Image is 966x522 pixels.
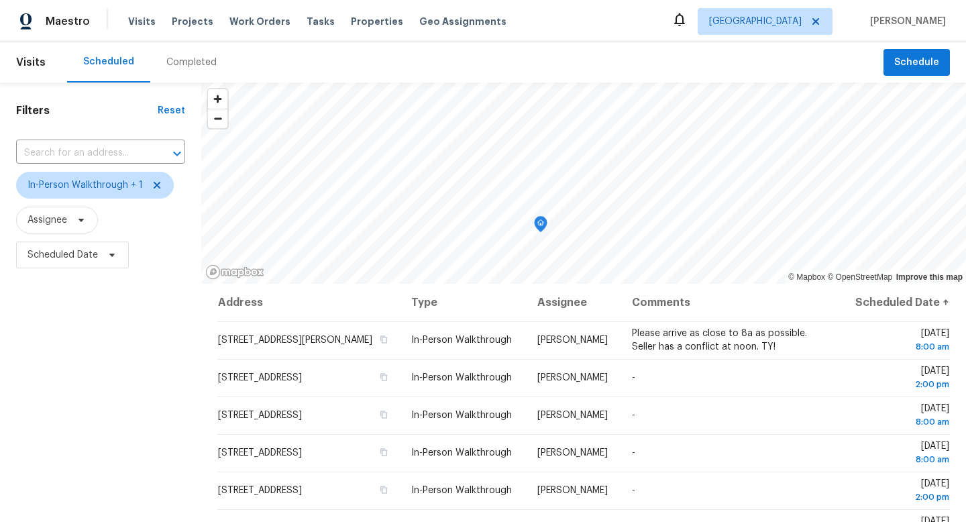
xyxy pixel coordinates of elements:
a: Mapbox homepage [205,264,264,280]
span: - [632,448,635,458]
span: [DATE] [852,479,949,504]
span: Scheduled Date [28,248,98,262]
button: Copy Address [378,484,390,496]
button: Zoom in [208,89,227,109]
span: [PERSON_NAME] [537,335,608,345]
th: Type [400,284,527,321]
span: In-Person Walkthrough [411,335,512,345]
button: Copy Address [378,409,390,421]
span: Schedule [894,54,939,71]
span: [PERSON_NAME] [865,15,946,28]
button: Copy Address [378,333,390,346]
div: 8:00 am [852,453,949,466]
input: Search for an address... [16,143,148,164]
span: [STREET_ADDRESS] [218,373,302,382]
span: Visits [16,48,46,77]
span: [DATE] [852,329,949,354]
button: Open [168,144,186,163]
div: Map marker [534,216,547,237]
canvas: Map [201,83,966,284]
div: 8:00 am [852,415,949,429]
div: Scheduled [83,55,134,68]
span: Please arrive as close to 8a as possible. Seller has a conflict at noon. TY! [632,329,807,352]
span: In-Person Walkthrough [411,486,512,495]
span: Geo Assignments [419,15,506,28]
span: Properties [351,15,403,28]
span: - [632,411,635,420]
div: Reset [158,104,185,117]
a: Improve this map [896,272,963,282]
span: In-Person Walkthrough [411,373,512,382]
th: Scheduled Date ↑ [841,284,950,321]
span: In-Person Walkthrough [411,448,512,458]
span: - [632,373,635,382]
span: [STREET_ADDRESS] [218,411,302,420]
span: Work Orders [229,15,290,28]
span: [PERSON_NAME] [537,373,608,382]
span: Visits [128,15,156,28]
span: [STREET_ADDRESS][PERSON_NAME] [218,335,372,345]
span: [GEOGRAPHIC_DATA] [709,15,802,28]
span: [DATE] [852,441,949,466]
span: Maestro [46,15,90,28]
div: Completed [166,56,217,69]
span: In-Person Walkthrough + 1 [28,178,143,192]
span: [STREET_ADDRESS] [218,486,302,495]
div: 8:00 am [852,340,949,354]
span: In-Person Walkthrough [411,411,512,420]
button: Copy Address [378,446,390,458]
span: Tasks [307,17,335,26]
button: Schedule [883,49,950,76]
th: Address [217,284,400,321]
span: - [632,486,635,495]
th: Comments [621,284,841,321]
span: [STREET_ADDRESS] [218,448,302,458]
a: OpenStreetMap [827,272,892,282]
button: Zoom out [208,109,227,128]
span: Projects [172,15,213,28]
span: Assignee [28,213,67,227]
span: [DATE] [852,366,949,391]
h1: Filters [16,104,158,117]
button: Copy Address [378,371,390,383]
a: Mapbox [788,272,825,282]
span: [PERSON_NAME] [537,448,608,458]
div: 2:00 pm [852,378,949,391]
span: [PERSON_NAME] [537,486,608,495]
div: 2:00 pm [852,490,949,504]
span: [DATE] [852,404,949,429]
span: [PERSON_NAME] [537,411,608,420]
th: Assignee [527,284,621,321]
